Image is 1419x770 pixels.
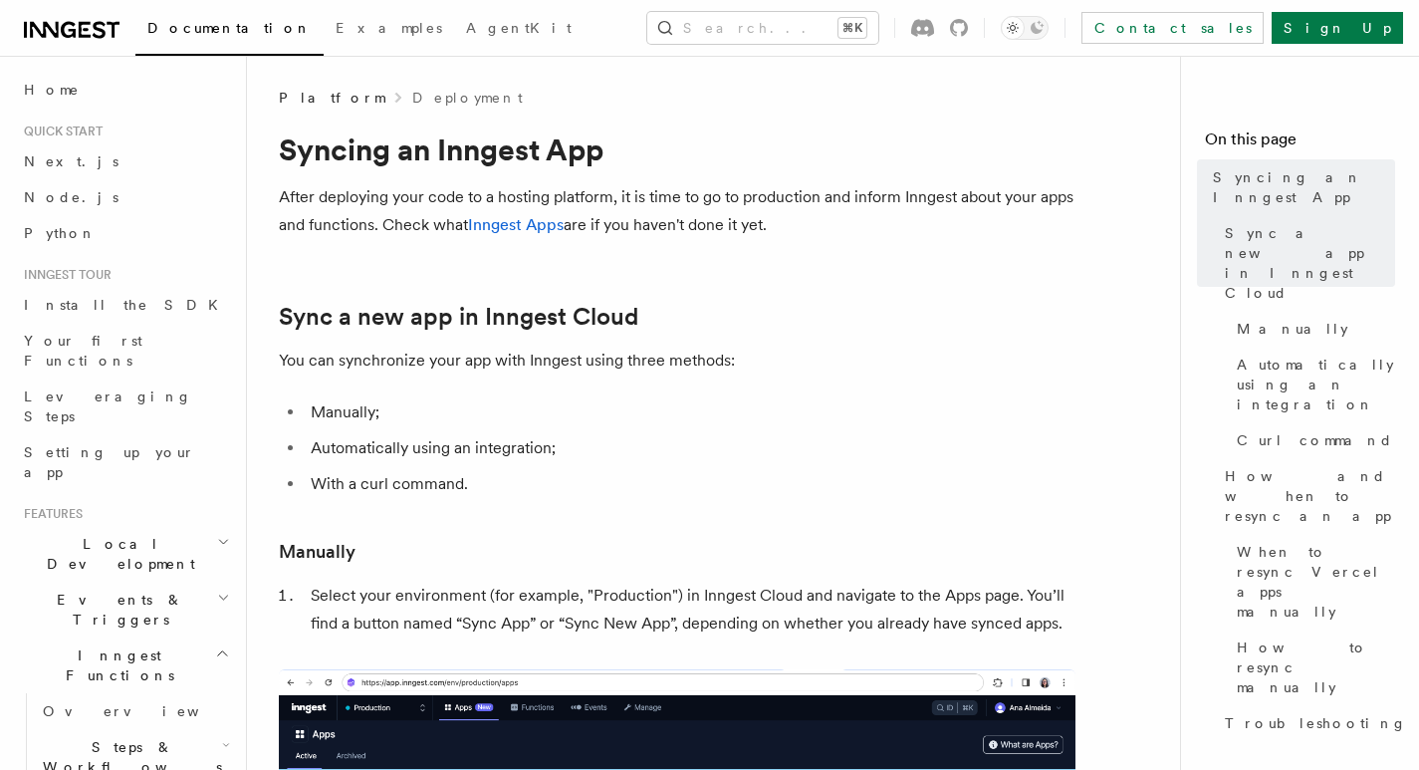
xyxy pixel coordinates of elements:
span: How and when to resync an app [1225,466,1395,526]
a: Deployment [412,88,523,108]
a: Sync a new app in Inngest Cloud [1217,215,1395,311]
h1: Syncing an Inngest App [279,131,1075,167]
button: Local Development [16,526,234,582]
a: Manually [1229,311,1395,347]
a: Manually [279,538,355,566]
span: Inngest Functions [16,645,215,685]
a: Automatically using an integration [1229,347,1395,422]
span: Platform [279,88,384,108]
span: Home [24,80,80,100]
a: Python [16,215,234,251]
button: Search...⌘K [647,12,878,44]
a: When to resync Vercel apps manually [1229,534,1395,630]
a: Setting up your app [16,434,234,490]
span: Automatically using an integration [1237,355,1395,414]
span: Quick start [16,124,103,139]
a: Curl command [1229,422,1395,458]
span: Documentation [147,20,312,36]
span: Manually [1237,319,1348,339]
a: Syncing an Inngest App [1205,159,1395,215]
a: AgentKit [454,6,584,54]
span: Your first Functions [24,333,142,369]
p: You can synchronize your app with Inngest using three methods: [279,347,1075,375]
li: Select your environment (for example, "Production") in Inngest Cloud and navigate to the Apps pag... [305,582,1075,638]
h4: On this page [1205,128,1395,159]
span: Sync a new app in Inngest Cloud [1225,223,1395,303]
span: Syncing an Inngest App [1213,167,1395,207]
a: Contact sales [1081,12,1264,44]
span: Leveraging Steps [24,388,192,424]
li: With a curl command. [305,470,1075,498]
a: How and when to resync an app [1217,458,1395,534]
span: Features [16,506,83,522]
a: Documentation [135,6,324,56]
span: Setting up your app [24,444,195,480]
span: Examples [336,20,442,36]
button: Inngest Functions [16,638,234,693]
kbd: ⌘K [838,18,866,38]
span: Node.js [24,189,118,205]
a: Overview [35,693,234,729]
span: Overview [43,703,248,719]
a: Home [16,72,234,108]
a: Sign Up [1272,12,1403,44]
button: Toggle dark mode [1001,16,1049,40]
span: Local Development [16,534,217,574]
span: When to resync Vercel apps manually [1237,542,1395,622]
a: Leveraging Steps [16,379,234,434]
a: Your first Functions [16,323,234,379]
span: How to resync manually [1237,638,1395,697]
a: Node.js [16,179,234,215]
button: Events & Triggers [16,582,234,638]
a: How to resync manually [1229,630,1395,705]
p: After deploying your code to a hosting platform, it is time to go to production and inform Innges... [279,183,1075,239]
span: Python [24,225,97,241]
li: Manually; [305,398,1075,426]
span: Install the SDK [24,297,230,313]
span: Events & Triggers [16,590,217,630]
a: Examples [324,6,454,54]
span: Next.js [24,153,118,169]
a: Next.js [16,143,234,179]
span: Troubleshooting [1225,713,1407,733]
a: Troubleshooting [1217,705,1395,741]
span: Curl command [1237,430,1393,450]
span: AgentKit [466,20,572,36]
span: Inngest tour [16,267,112,283]
a: Inngest Apps [468,215,564,234]
a: Install the SDK [16,287,234,323]
a: Sync a new app in Inngest Cloud [279,303,638,331]
li: Automatically using an integration; [305,434,1075,462]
